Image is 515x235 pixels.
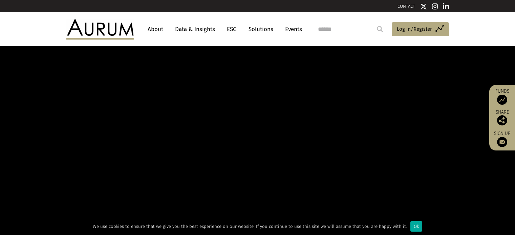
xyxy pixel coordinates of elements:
[392,22,449,37] a: Log in/Register
[223,23,240,36] a: ESG
[493,131,512,147] a: Sign up
[398,4,415,9] a: CONTACT
[373,22,387,36] input: Submit
[144,23,167,36] a: About
[245,23,277,36] a: Solutions
[397,25,432,33] span: Log in/Register
[497,95,507,105] img: Access Funds
[410,221,422,232] div: Ok
[493,110,512,125] div: Share
[172,23,218,36] a: Data & Insights
[497,137,507,147] img: Sign up to our newsletter
[66,19,134,39] img: Aurum
[432,3,438,10] img: Instagram icon
[282,23,302,36] a: Events
[497,115,507,125] img: Share this post
[493,88,512,105] a: Funds
[420,3,427,10] img: Twitter icon
[443,3,449,10] img: Linkedin icon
